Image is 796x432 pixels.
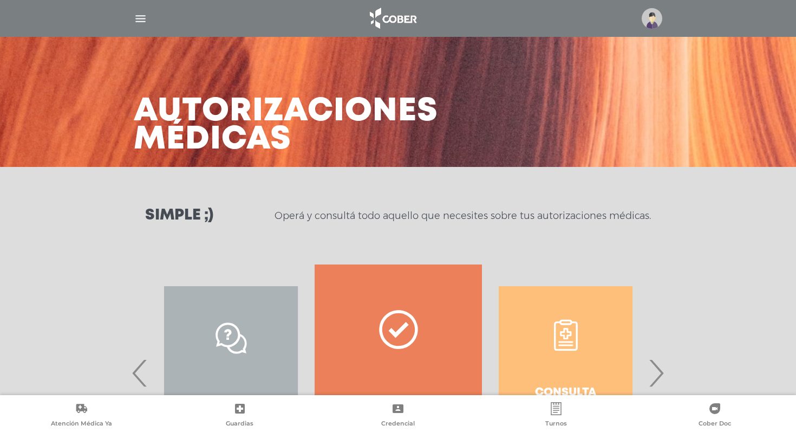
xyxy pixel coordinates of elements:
span: Guardias [226,420,253,429]
a: Credencial [319,402,477,430]
span: Atención Médica Ya [51,420,112,429]
a: Turnos [477,402,635,430]
span: Next [645,344,667,402]
span: Credencial [381,420,415,429]
span: Previous [129,344,151,402]
span: Cober Doc [699,420,731,429]
h3: Simple ;) [145,208,213,223]
a: Atención Médica Ya [2,402,160,430]
a: Cober Doc [636,402,794,430]
h3: Autorizaciones médicas [134,98,438,154]
span: Turnos [545,420,567,429]
img: logo_cober_home-white.png [364,5,421,31]
p: Operá y consultá todo aquello que necesites sobre tus autorizaciones médicas. [275,209,651,222]
a: Guardias [160,402,318,430]
img: Cober_menu-lines-white.svg [134,12,147,25]
img: profile-placeholder.svg [642,8,662,29]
